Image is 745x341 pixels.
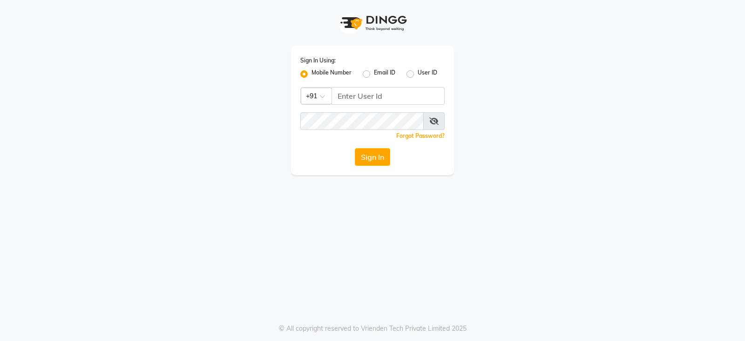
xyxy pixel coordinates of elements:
[332,87,445,105] input: Username
[335,9,410,37] img: logo1.svg
[418,68,437,80] label: User ID
[300,56,336,65] label: Sign In Using:
[355,148,390,166] button: Sign In
[312,68,352,80] label: Mobile Number
[374,68,395,80] label: Email ID
[300,112,424,130] input: Username
[396,132,445,139] a: Forgot Password?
